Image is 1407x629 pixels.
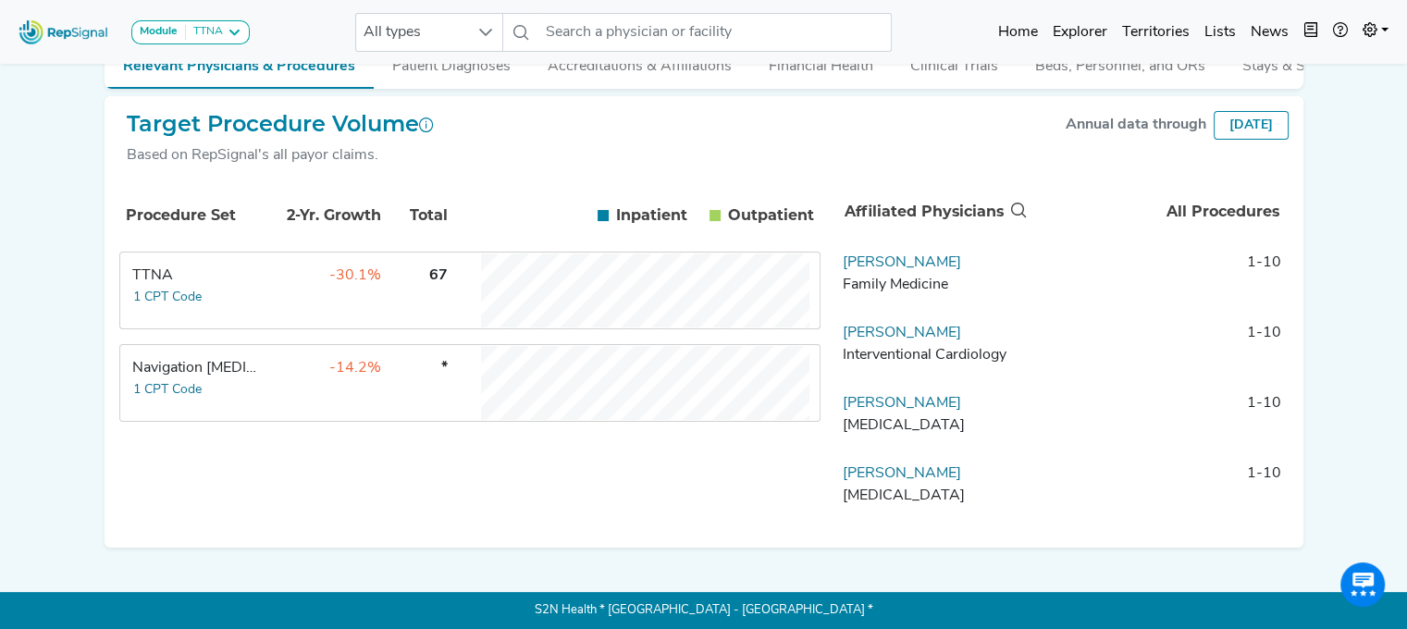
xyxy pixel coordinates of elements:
span: 67 [429,268,448,283]
div: Thoracic Surgery [843,414,1022,437]
th: 2-Yr. Growth [264,184,384,247]
div: Navigation Bronchoscopy [132,357,259,379]
span: -14.2% [329,361,381,376]
a: Territories [1115,14,1197,51]
td: 1-10 [1030,322,1289,377]
td: 1-10 [1030,462,1289,518]
a: Explorer [1045,14,1115,51]
a: Home [991,14,1045,51]
div: Interventional Radiology [843,485,1022,507]
span: Outpatient [728,204,814,227]
div: Family Medicine [843,274,1022,296]
span: Inpatient [616,204,687,227]
p: S2N Health * [GEOGRAPHIC_DATA] - [GEOGRAPHIC_DATA] * [105,592,1303,629]
input: Search a physician or facility [538,13,892,52]
td: 1-10 [1030,392,1289,448]
th: Procedure Set [123,184,262,247]
strong: Module [140,26,178,37]
span: -30.1% [329,268,381,283]
th: Affiliated Physicians [836,181,1031,242]
th: Total [386,184,450,247]
a: [PERSON_NAME] [843,396,961,411]
button: Intel Book [1296,14,1326,51]
a: [PERSON_NAME] [843,326,961,340]
a: News [1243,14,1296,51]
div: Interventional Cardiology [843,344,1022,366]
button: 1 CPT Code [132,379,203,401]
button: ModuleTTNA [131,20,250,44]
th: All Procedures [1031,181,1288,242]
div: TTNA [132,265,259,287]
a: Lists [1197,14,1243,51]
button: 1 CPT Code [132,287,203,308]
div: TTNA [186,25,223,40]
a: [PERSON_NAME] [843,466,961,481]
a: [PERSON_NAME] [843,255,961,270]
div: [DATE] [1214,111,1289,140]
span: All types [356,14,467,51]
td: 1-10 [1030,252,1289,307]
h2: Target Procedure Volume [127,111,434,138]
div: Based on RepSignal's all payor claims. [127,144,434,166]
div: Annual data through [1066,114,1206,136]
